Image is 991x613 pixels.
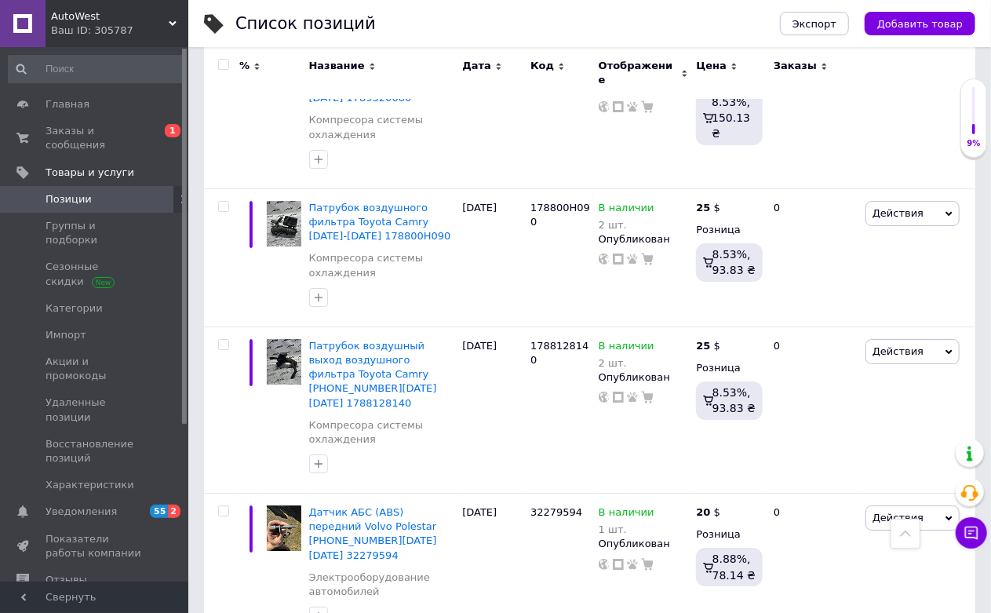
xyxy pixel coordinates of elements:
span: Характеристики [46,478,134,492]
span: Действия [873,207,924,219]
img: Патрубок воздушный выход воздушного фильтра Toyota Camry 30 2001-2005г 1788128140 [267,339,301,385]
a: Компресора системы охлаждения [309,418,455,447]
button: Экспорт [780,12,849,35]
span: Главная [46,97,89,111]
div: 2 шт. [599,219,654,231]
span: Код [530,59,554,73]
a: Датчик АБС (ABS) передний Volvo Polestar [PHONE_NUMBER][DATE][DATE] 32279594 [309,506,437,561]
div: 9% [961,138,986,149]
span: Удаленные позиции [46,396,145,424]
b: 25 [696,340,710,352]
div: 1 шт. [599,524,654,535]
span: 2 [168,505,180,518]
span: Категории [46,301,103,316]
span: Добавить товар [877,18,963,30]
span: В наличии [599,340,654,356]
div: Ваш ID: 305787 [51,24,188,38]
a: Электрооборудование автомобилей [309,571,455,599]
span: Название [309,59,365,73]
button: Добавить товар [865,12,975,35]
span: Заказы [774,59,817,73]
div: [DATE] [458,188,526,327]
div: Опубликован [599,370,689,385]
div: Опубликован [599,537,689,551]
img: Патрубок воздушного фильтра Toyota Camry 2006-2012г 178800H090 [267,201,301,246]
div: $ [696,339,720,353]
span: % [239,59,250,73]
span: Отображение [599,59,678,87]
span: Импорт [46,328,86,342]
button: Чат с покупателем [956,517,987,549]
span: Уведомления [46,505,117,519]
span: Отзывы [46,573,87,587]
span: Дата [462,59,491,73]
div: 0 [764,327,862,493]
span: AutoWest [51,9,169,24]
a: Патрубок воздушный выход воздушного фильтра Toyota Camry [PHONE_NUMBER][DATE][DATE] 1788128140 [309,340,437,409]
div: 0 [764,188,862,327]
div: Список позиций [235,16,376,32]
span: Экспорт [792,18,836,30]
span: Группы и подборки [46,219,145,247]
span: 8.53%, 150.13 ₴ [712,96,750,140]
div: Розница [696,223,760,237]
div: 2 шт. [599,357,654,369]
span: 55 [150,505,168,518]
span: Заказы и сообщения [46,124,145,152]
div: $ [696,201,720,215]
b: 25 [696,202,710,213]
span: 1 [165,124,180,137]
span: 8.88%, 78.14 ₴ [712,553,756,581]
span: 1788128140 [530,340,588,366]
span: Позиции [46,192,92,206]
a: Компресора системы охлаждения [309,251,455,279]
a: Компресора системы охлаждения [309,113,455,141]
span: 8.53%, 93.83 ₴ [712,248,756,276]
span: Сезонные скидки [46,260,145,288]
div: 0 [764,36,862,188]
span: Акции и промокоды [46,355,145,383]
img: Датчик АБС (ABS) передний Volvo Polestar 2 2020-2022г 32279594 [267,505,301,551]
span: 8.53%, 93.83 ₴ [712,386,756,414]
span: Действия [873,345,924,357]
span: 32279594 [530,506,582,518]
span: В наличии [599,506,654,523]
span: 178800H090 [530,202,590,228]
span: Действия [873,512,924,524]
a: Патрубок воздушного фильтра Toyota Camry [DATE]-[DATE] 178800H090 [309,202,451,242]
div: Опубликован [599,232,689,246]
span: В наличии [599,202,654,218]
div: Розница [696,361,760,375]
div: [DATE] [458,36,526,188]
input: Поиск [8,55,185,83]
div: Розница [696,527,760,542]
div: $ [696,505,720,520]
div: [DATE] [458,327,526,493]
span: Показатели работы компании [46,532,145,560]
b: 20 [696,506,710,518]
span: Цена [696,59,727,73]
span: Товары и услуги [46,166,134,180]
span: Восстановление позиций [46,437,145,465]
